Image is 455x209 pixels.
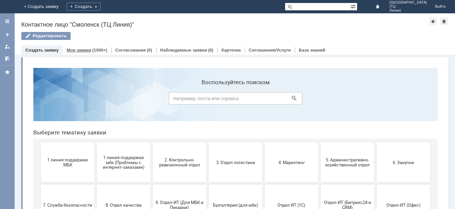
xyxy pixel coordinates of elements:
[293,122,346,162] button: Отдел-ИТ (Битрикс24 и CRM)
[5,67,410,73] header: Выберите тематику заявки
[239,140,288,145] span: Отдел ИТ (1С)
[181,122,234,162] button: Бухгалтерия (для мбк)
[389,1,427,5] span: [GEOGRAPHIC_DATA]
[67,48,91,53] a: Мои заявки
[183,140,232,145] span: Бухгалтерия (для мбк)
[13,122,66,162] button: 7. Служба безопасности
[71,140,120,145] span: 8. Отдел качества
[25,48,59,53] a: Создать заявку
[13,80,66,120] button: 1 линия поддержки МБК
[350,3,357,9] span: Расширенный поиск
[239,97,288,102] span: 4. Маркетинг
[181,165,234,205] button: [PERSON_NAME]. Услуги ИТ для МБК (оформляет L1)
[349,80,402,120] button: 6. Закупки
[92,48,107,53] div: (1000+)
[141,16,274,23] label: Воспользуйтесь поиском
[295,137,344,147] span: Отдел-ИТ (Битрикс24 и CRM)
[440,17,448,25] div: Сделать домашней страницей
[71,92,120,107] span: 1 линия поддержки мбк (Проблемы с интернет-заказами)
[71,182,120,187] span: Франчайзинг
[208,48,214,53] div: (0)
[249,48,291,53] a: Соглашения/Услуги
[13,165,66,205] button: Финансовый отдел
[351,97,400,102] span: 6. Закупки
[389,5,427,9] span: (ТЦ
[183,177,232,192] span: [PERSON_NAME]. Услуги ИТ для МБК (оформляет L1)
[181,80,234,120] button: 3. Отдел логистики
[293,80,346,120] button: 5. Административно-хозяйственный отдел
[237,165,290,205] button: не актуален
[429,17,437,25] div: Добавить в избранное
[69,80,122,120] button: 1 линия поддержки мбк (Проблемы с интернет-заказами)
[2,41,13,52] a: Мои заявки
[2,53,13,64] a: Мои согласования
[160,48,207,53] a: Наблюдаемые заявки
[69,122,122,162] button: 8. Отдел качества
[127,180,176,190] span: Это соглашение не активно!
[127,95,176,105] span: 2. Контрольно-ревизионный отдел
[351,140,400,145] span: Отдел-ИТ (Офис)
[237,80,290,120] button: 4. Маркетинг
[67,3,101,11] div: Создать
[239,182,288,187] span: не актуален
[125,122,178,162] button: 9. Отдел-ИТ (Для МБК и Пекарни)
[183,97,232,102] span: 3. Отдел логистики
[125,165,178,205] button: Это соглашение не активно!
[2,29,13,40] a: Создать заявку
[295,95,344,105] span: 5. Административно-хозяйственный отдел
[15,95,64,105] span: 1 линия поддержки МБК
[141,30,274,42] input: Например, почта или справка
[69,165,122,205] button: Франчайзинг
[222,48,241,53] a: Карточка
[125,80,178,120] button: 2. Контрольно-ревизионный отдел
[115,48,146,53] a: Согласования
[237,122,290,162] button: Отдел ИТ (1С)
[389,9,427,13] span: Линия)
[127,137,176,147] span: 9. Отдел-ИТ (Для МБК и Пекарни)
[21,21,429,28] div: Контактное лицо "Смоленск (ТЦ Линия)"
[349,122,402,162] button: Отдел-ИТ (Офис)
[15,140,64,145] span: 7. Служба безопасности
[299,48,325,53] a: База знаний
[15,182,64,187] span: Финансовый отдел
[147,48,152,53] div: (0)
